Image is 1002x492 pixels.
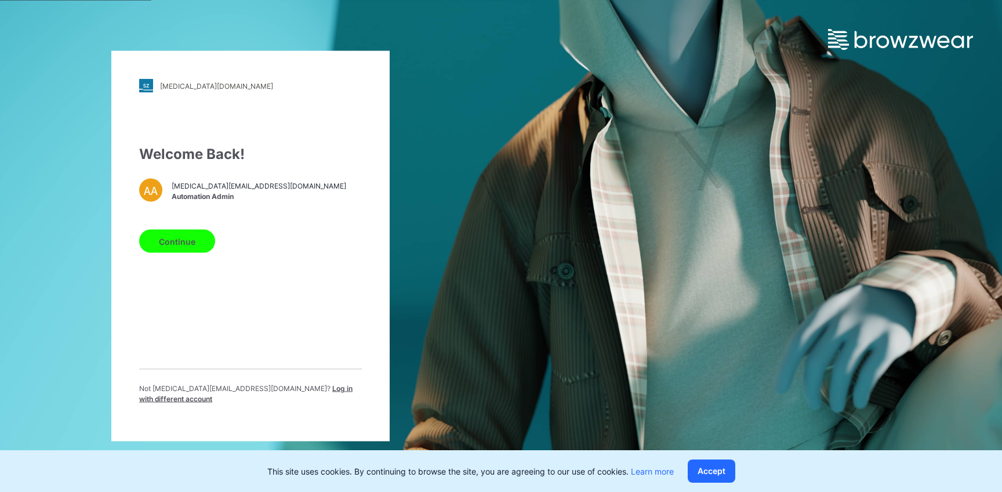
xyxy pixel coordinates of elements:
[267,465,674,477] p: This site uses cookies. By continuing to browse the site, you are agreeing to our use of cookies.
[139,179,162,202] div: AA
[139,144,362,165] div: Welcome Back!
[631,466,674,476] a: Learn more
[828,29,973,50] img: browzwear-logo.e42bd6dac1945053ebaf764b6aa21510.svg
[139,230,215,253] button: Continue
[139,79,362,93] a: [MEDICAL_DATA][DOMAIN_NAME]
[160,81,273,90] div: [MEDICAL_DATA][DOMAIN_NAME]
[139,79,153,93] img: stylezone-logo.562084cfcfab977791bfbf7441f1a819.svg
[172,180,346,191] span: [MEDICAL_DATA][EMAIL_ADDRESS][DOMAIN_NAME]
[139,384,362,404] p: Not [MEDICAL_DATA][EMAIL_ADDRESS][DOMAIN_NAME] ?
[688,460,735,483] button: Accept
[172,191,346,201] span: Automation Admin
